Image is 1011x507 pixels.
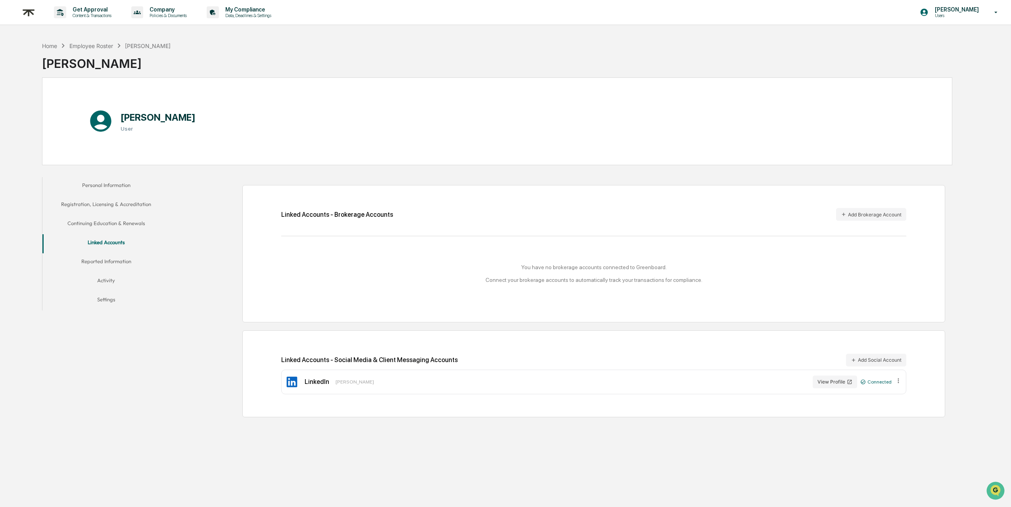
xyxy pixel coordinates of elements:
p: How can we help? [8,17,144,29]
button: View Profile [813,376,857,388]
button: Continuing Education & Renewals [42,215,169,234]
div: [PERSON_NAME] [125,42,171,49]
div: Linked Accounts - Brokerage Accounts [281,211,393,218]
div: Employee Roster [69,42,113,49]
a: Powered byPylon [56,134,96,141]
a: 🗄️Attestations [54,97,102,111]
img: LinkedIn Icon [286,376,298,388]
button: Linked Accounts [42,234,169,253]
p: Get Approval [66,6,115,13]
button: Add Brokerage Account [836,208,906,221]
p: Content & Transactions [66,13,115,18]
span: Pylon [79,135,96,141]
div: Connected [860,379,892,385]
span: Data Lookup [16,115,50,123]
p: My Compliance [219,6,275,13]
button: Add Social Account [846,354,906,366]
div: [PERSON_NAME] [336,379,374,385]
button: Activity [42,272,169,291]
h3: User [121,125,196,132]
div: Start new chat [27,61,130,69]
button: Start new chat [135,63,144,73]
iframe: Open customer support [986,481,1007,502]
div: LinkedIn [305,378,329,386]
a: 🔎Data Lookup [5,112,53,126]
div: 🖐️ [8,101,14,107]
img: 1746055101610-c473b297-6a78-478c-a979-82029cc54cd1 [8,61,22,75]
span: Attestations [65,100,98,108]
div: You have no brokerage accounts connected to Greenboard. Connect your brokerage accounts to automa... [281,264,907,283]
div: 🗄️ [58,101,64,107]
div: We're available if you need us! [27,69,100,75]
button: Settings [42,291,169,310]
p: Policies & Documents [143,13,191,18]
div: Home [42,42,57,49]
button: Personal Information [42,177,169,196]
div: Linked Accounts - Social Media & Client Messaging Accounts [281,354,907,366]
p: Data, Deadlines & Settings [219,13,275,18]
h1: [PERSON_NAME] [121,112,196,123]
div: 🔎 [8,116,14,122]
a: 🖐️Preclearance [5,97,54,111]
p: Users [929,13,983,18]
p: [PERSON_NAME] [929,6,983,13]
div: secondary tabs example [42,177,169,310]
div: [PERSON_NAME] [42,50,171,71]
p: Company [143,6,191,13]
span: Preclearance [16,100,51,108]
button: Registration, Licensing & Accreditation [42,196,169,215]
img: logo [19,3,38,22]
button: Reported Information [42,253,169,272]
